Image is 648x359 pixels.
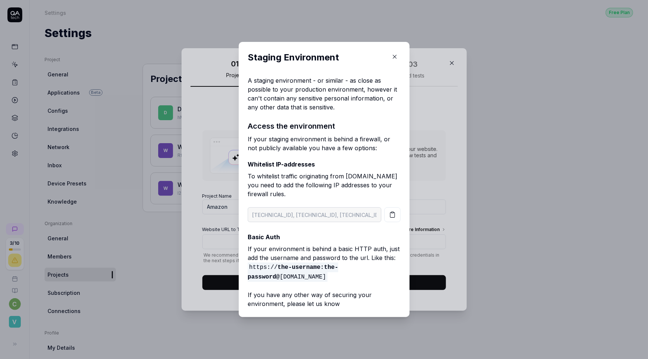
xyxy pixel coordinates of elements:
[248,76,401,112] p: A staging environment - or similar - as close as possible to your production environment, however...
[248,172,401,201] p: To whitelist traffic originating from [DOMAIN_NAME] you need to add the following IP addresses to...
[248,244,401,281] p: If your environment is behind a basic HTTP auth, just add the username and password to the url. L...
[248,233,401,241] p: Basic Auth
[248,51,386,64] p: Staging Environment
[389,51,401,63] button: Close Modal
[248,264,338,280] strong: the-username:the-password
[248,135,401,152] p: If your staging environment is behind a firewall, or not publicly available you have a few options:
[248,160,401,169] p: Whitelist IP-addresses
[248,284,401,308] p: If you have any other way of securing your environment, please let us know
[384,207,401,222] button: Copy
[248,121,401,132] h3: Access the environment
[248,263,338,282] span: https:// @[DOMAIN_NAME]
